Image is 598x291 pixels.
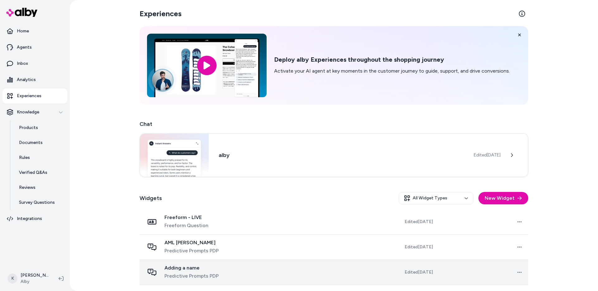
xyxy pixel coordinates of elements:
[13,195,67,210] a: Survey Questions
[405,269,433,275] span: Edited [DATE]
[399,192,473,204] button: All Widget Types
[13,180,67,195] a: Reviews
[164,240,219,246] span: AML [PERSON_NAME]
[140,194,162,203] h2: Widgets
[164,247,219,255] span: Predictive Prompts PDP
[164,272,219,280] span: Predictive Prompts PDP
[2,211,67,226] a: Integrations
[2,56,67,71] a: Inbox
[17,93,41,99] p: Experiences
[21,272,49,279] p: [PERSON_NAME]
[19,125,38,131] p: Products
[2,24,67,39] a: Home
[17,44,32,50] p: Agents
[474,152,501,158] span: Edited [DATE]
[13,150,67,165] a: Rules
[17,77,36,83] p: Analytics
[17,109,39,115] p: Knowledge
[274,56,510,64] h2: Deploy alby Experiences throughout the shopping journey
[140,134,209,177] img: Chat widget
[19,155,30,161] p: Rules
[19,169,47,176] p: Verified Q&As
[405,219,433,225] span: Edited [DATE]
[140,120,528,128] h2: Chat
[2,40,67,55] a: Agents
[19,140,43,146] p: Documents
[2,72,67,87] a: Analytics
[274,67,510,75] p: Activate your AI agent at key moments in the customer journey to guide, support, and drive conver...
[21,279,49,285] span: Alby
[140,133,528,177] a: Chat widgetalbyEdited[DATE]
[17,60,28,67] p: Inbox
[17,216,42,222] p: Integrations
[164,214,208,221] span: Freeform - LIVE
[2,105,67,120] button: Knowledge
[13,135,67,150] a: Documents
[4,269,54,289] button: K[PERSON_NAME]Alby
[164,265,219,271] span: Adding a name
[13,165,67,180] a: Verified Q&As
[405,244,433,250] span: Edited [DATE]
[219,151,464,160] h3: alby
[19,199,55,206] p: Survey Questions
[2,88,67,103] a: Experiences
[19,184,36,191] p: Reviews
[7,274,17,284] span: K
[164,222,208,229] span: Freeform Question
[140,9,182,19] h2: Experiences
[17,28,29,34] p: Home
[13,120,67,135] a: Products
[478,192,528,204] button: New Widget
[6,8,37,17] img: alby Logo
